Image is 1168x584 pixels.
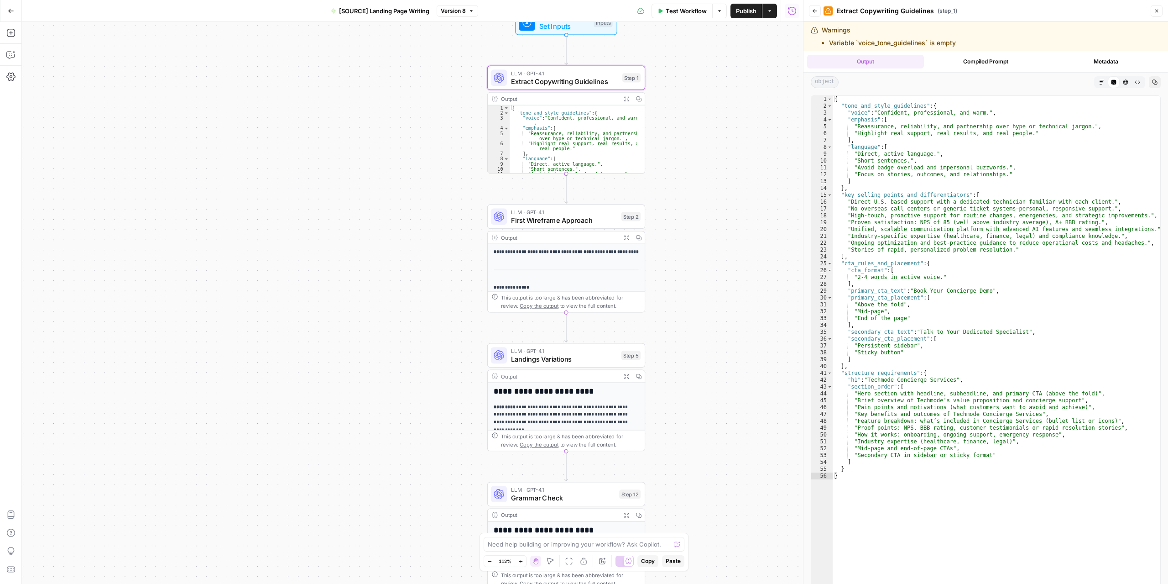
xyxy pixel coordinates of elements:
[811,425,833,431] div: 49
[565,35,568,65] g: Edge from start to step_1
[822,26,956,47] div: Warnings
[811,103,833,110] div: 2
[811,240,833,247] div: 22
[488,151,510,156] div: 7
[511,485,615,494] span: LLM · GPT-4.1
[811,144,833,151] div: 8
[811,397,833,404] div: 45
[827,370,832,377] span: Toggle code folding, rows 41 through 55
[811,404,833,411] div: 46
[811,205,833,212] div: 17
[637,555,658,567] button: Copy
[662,555,684,567] button: Paste
[811,349,833,356] div: 38
[811,178,833,185] div: 13
[811,384,833,390] div: 43
[811,452,833,459] div: 53
[488,156,510,161] div: 8
[811,226,833,233] div: 20
[811,123,833,130] div: 5
[811,171,833,178] div: 12
[811,308,833,315] div: 32
[520,303,558,309] span: Copy the output
[565,312,568,342] g: Edge from step_2 to step_5
[488,141,510,151] div: 6
[827,336,832,342] span: Toggle code folding, rows 36 through 39
[488,105,510,110] div: 1
[811,233,833,240] div: 21
[488,116,510,126] div: 3
[501,511,617,519] div: Output
[811,130,833,137] div: 6
[811,274,833,281] div: 27
[488,131,510,141] div: 5
[641,557,655,565] span: Copy
[511,347,617,355] span: LLM · GPT-4.1
[621,212,641,221] div: Step 2
[829,38,956,47] li: Variable `voice_tone_guidelines` is empty
[1048,55,1164,68] button: Metadata
[811,363,833,370] div: 40
[325,4,435,18] button: [SOURCE] Landing Page Writing
[827,116,832,123] span: Toggle code folding, rows 4 through 7
[811,151,833,158] div: 9
[811,370,833,377] div: 41
[811,459,833,466] div: 54
[487,11,645,35] div: WorkflowSet InputsInputs
[811,260,833,267] div: 25
[811,418,833,425] div: 48
[619,489,641,499] div: Step 12
[811,411,833,418] div: 47
[511,215,617,225] span: First Wireframe Approach
[499,558,511,565] span: 112%
[811,253,833,260] div: 24
[811,219,833,226] div: 19
[652,4,712,18] button: Test Workflow
[811,116,833,123] div: 4
[511,76,618,86] span: Extract Copywriting Guidelines
[827,267,832,274] span: Toggle code folding, rows 26 through 28
[811,342,833,349] div: 37
[622,73,641,82] div: Step 1
[736,6,756,16] span: Publish
[836,6,934,16] span: Extract Copywriting Guidelines
[504,156,509,161] span: Toggle code folding, rows 8 through 13
[827,260,832,267] span: Toggle code folding, rows 25 through 40
[827,103,832,110] span: Toggle code folding, rows 2 through 14
[565,174,568,204] g: Edge from step_1 to step_2
[488,167,510,172] div: 10
[811,281,833,288] div: 28
[501,294,641,310] div: This output is too large & has been abbreviated for review. to view the full content.
[811,96,833,103] div: 1
[811,288,833,295] div: 29
[488,162,510,167] div: 9
[811,267,833,274] div: 26
[811,137,833,144] div: 7
[339,6,429,16] span: [SOURCE] Landing Page Writing
[811,356,833,363] div: 39
[827,144,832,151] span: Toggle code folding, rows 8 through 13
[565,451,568,481] g: Edge from step_5 to step_12
[666,557,681,565] span: Paste
[488,126,510,131] div: 4
[811,185,833,192] div: 14
[811,295,833,301] div: 30
[501,95,617,103] div: Output
[621,351,641,360] div: Step 5
[811,336,833,342] div: 36
[488,172,510,182] div: 11
[811,164,833,171] div: 11
[511,208,617,216] span: LLM · GPT-4.1
[487,66,645,174] div: LLM · GPT-4.1Extract Copywriting GuidelinesStep 1Output{ "tone_and_style_guidelines":{ "voice":"C...
[811,390,833,397] div: 44
[811,247,833,253] div: 23
[504,105,509,110] span: Toggle code folding, rows 1 through 56
[511,354,617,364] span: Landings Variations
[501,432,641,449] div: This output is too large & has been abbreviated for review. to view the full content.
[811,438,833,445] div: 51
[511,493,615,503] span: Grammar Check
[504,110,509,116] span: Toggle code folding, rows 2 through 14
[504,126,509,131] span: Toggle code folding, rows 4 through 7
[811,301,833,308] div: 31
[928,55,1044,68] button: Compiled Prompt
